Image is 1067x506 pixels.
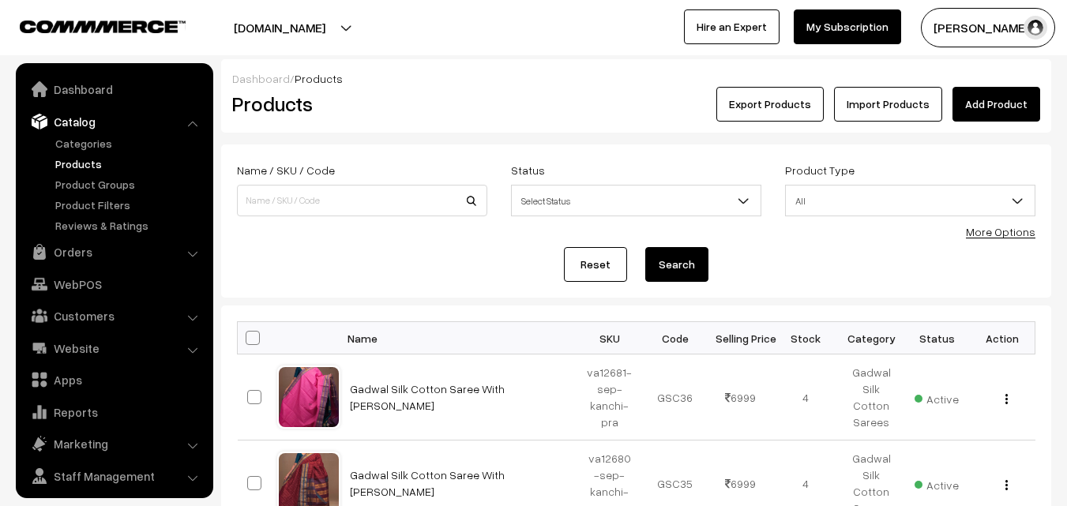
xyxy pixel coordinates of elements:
button: [DOMAIN_NAME] [178,8,381,47]
span: All [786,187,1035,215]
span: Select Status [511,185,761,216]
th: SKU [577,322,643,354]
span: Products [295,72,343,85]
span: Active [915,387,959,407]
a: Categories [51,135,208,152]
label: Name / SKU / Code [237,162,335,178]
th: Code [642,322,708,354]
td: 6999 [708,354,773,440]
th: Category [839,322,904,354]
a: Add Product [952,87,1040,122]
span: Select Status [512,187,761,215]
a: Hire an Expert [684,9,780,44]
td: va12681-sep-kanchi-pra [577,354,643,440]
a: Customers [20,302,208,330]
span: Active [915,473,959,493]
td: GSC36 [642,354,708,440]
a: My Subscription [794,9,901,44]
a: Gadwal Silk Cotton Saree With [PERSON_NAME] [350,468,505,498]
a: Reports [20,398,208,426]
td: Gadwal Silk Cotton Sarees [839,354,904,440]
a: More Options [966,225,1035,238]
a: COMMMERCE [20,16,158,35]
button: Export Products [716,87,824,122]
a: WebPOS [20,270,208,298]
th: Stock [773,322,839,354]
a: Website [20,334,208,362]
label: Product Type [785,162,855,178]
a: Reviews & Ratings [51,217,208,234]
td: 4 [773,354,839,440]
a: Products [51,156,208,172]
th: Action [970,322,1035,354]
span: All [785,185,1035,216]
img: user [1024,16,1047,39]
div: / [232,70,1040,87]
a: Gadwal Silk Cotton Saree With [PERSON_NAME] [350,382,505,412]
th: Selling Price [708,322,773,354]
button: Search [645,247,708,282]
a: Apps [20,365,208,394]
a: Marketing [20,429,208,458]
a: Dashboard [20,75,208,103]
img: COMMMERCE [20,21,186,32]
th: Status [904,322,970,354]
a: Product Groups [51,176,208,193]
a: Catalog [20,107,208,136]
h2: Products [232,92,486,116]
input: Name / SKU / Code [237,185,487,216]
a: Reset [564,247,627,282]
img: Menu [1005,394,1008,404]
a: Staff Management [20,462,208,490]
a: Orders [20,238,208,266]
label: Status [511,162,545,178]
a: Dashboard [232,72,290,85]
a: Product Filters [51,197,208,213]
button: [PERSON_NAME] [921,8,1055,47]
th: Name [340,322,577,354]
img: Menu [1005,480,1008,490]
a: Import Products [834,87,942,122]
